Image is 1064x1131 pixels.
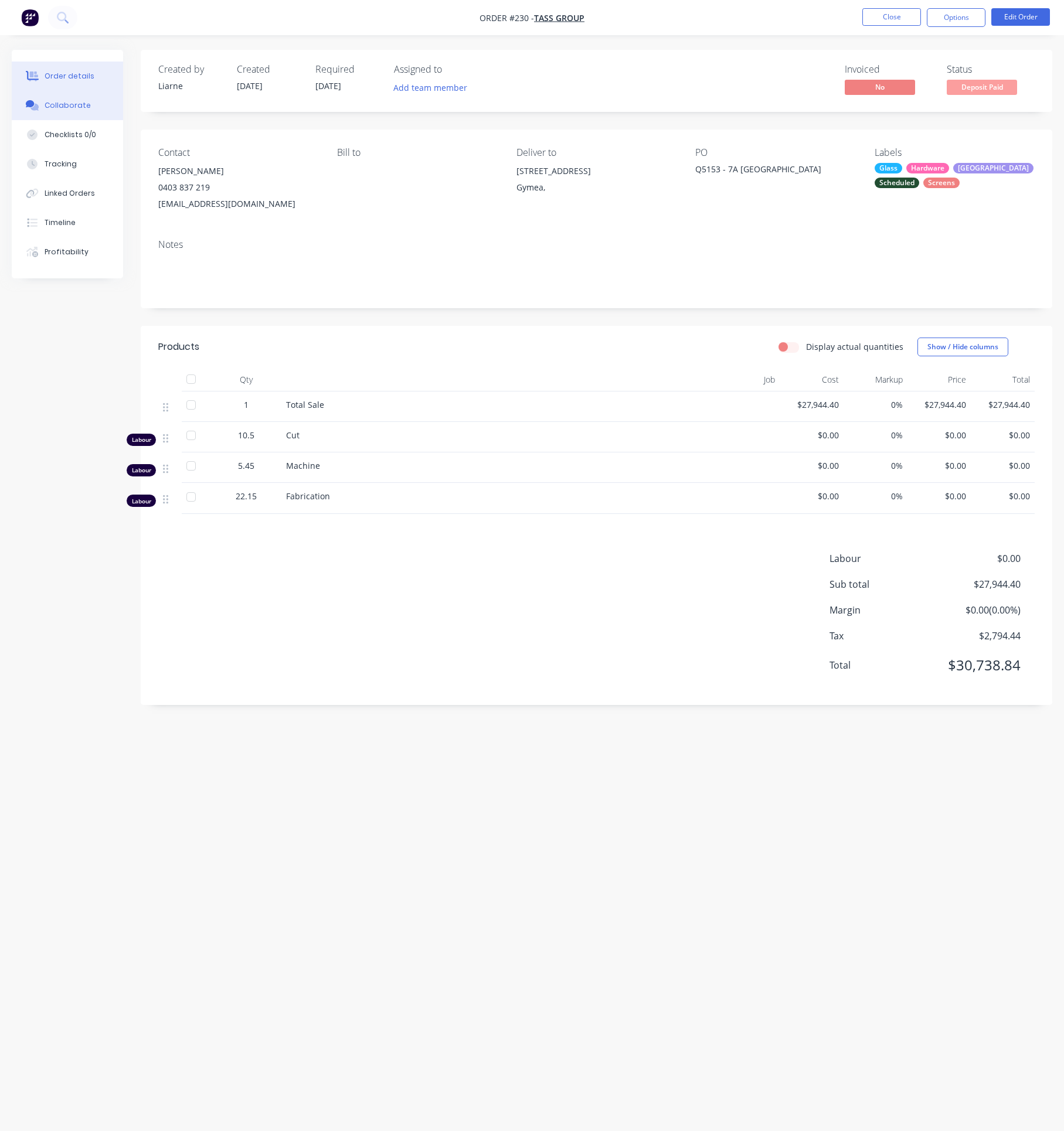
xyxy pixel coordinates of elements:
div: 0403 837 219 [158,179,318,196]
button: Order details [12,62,123,91]
div: [STREET_ADDRESS]Gymea, [516,163,677,200]
div: Status [947,64,1035,75]
button: Options [927,8,985,27]
span: 1 [244,398,249,411]
span: $27,944.40 [934,577,1021,591]
span: $0.00 [934,551,1021,565]
button: Collaborate [12,91,123,120]
div: Checklists 0/0 [45,130,96,140]
div: Notes [158,239,1035,250]
div: Products [158,340,199,354]
span: Deposit Paid [947,80,1017,94]
span: 0% [848,459,903,472]
span: $0.00 [975,429,1030,441]
div: [PERSON_NAME] [158,163,318,179]
button: Timeline [12,208,123,237]
span: Margin [830,603,934,617]
div: Labels [875,147,1035,158]
span: 22.15 [236,490,257,502]
span: $0.00 [784,490,839,502]
span: $0.00 [975,459,1030,472]
div: Total [971,368,1035,391]
span: [DATE] [315,80,341,91]
span: Cut [286,430,300,441]
div: Q5153 - 7A [GEOGRAPHIC_DATA] [695,163,842,179]
span: $2,794.44 [934,629,1021,643]
div: Assigned to [394,64,511,75]
div: [PERSON_NAME]0403 837 219[EMAIL_ADDRESS][DOMAIN_NAME] [158,163,318,212]
div: Job [692,368,780,391]
span: Tax [830,629,934,643]
div: Order details [45,71,94,81]
div: Required [315,64,380,75]
span: Sub total [830,577,934,591]
div: Liarne [158,80,223,92]
button: Add team member [394,80,474,96]
div: Scheduled [875,178,919,188]
button: Tracking [12,149,123,179]
img: Factory [21,9,39,26]
span: Labour [830,551,934,565]
span: $0.00 [784,429,839,441]
div: Screens [923,178,960,188]
span: Order #230 - [480,12,534,23]
div: Hardware [906,163,949,173]
div: [EMAIL_ADDRESS][DOMAIN_NAME] [158,196,318,212]
div: Collaborate [45,100,91,111]
span: $0.00 [912,490,967,502]
span: $0.00 [912,429,967,441]
div: Qty [211,368,281,391]
label: Display actual quantities [806,340,903,353]
div: [GEOGRAPHIC_DATA] [953,163,1034,173]
button: Checklists 0/0 [12,120,123,149]
button: Linked Orders [12,179,123,208]
span: No [845,80,915,94]
span: $27,944.40 [975,398,1030,411]
span: $0.00 [975,490,1030,502]
span: Total [830,658,934,672]
span: $30,738.84 [934,655,1021,676]
button: Show / Hide columns [917,338,1008,356]
span: 0% [848,398,903,411]
span: 10.5 [238,429,254,441]
button: Deposit Paid [947,80,1017,97]
div: Created [237,64,301,75]
button: Edit Order [991,8,1050,26]
div: Labour [127,464,156,476]
div: Tracking [45,159,77,169]
div: PO [695,147,855,158]
span: $0.00 [912,459,967,472]
button: Add team member [387,80,474,96]
div: Labour [127,495,156,507]
span: 0% [848,429,903,441]
div: Glass [875,163,902,173]
span: Fabrication [286,490,330,502]
div: Bill to [337,147,497,158]
span: $27,944.40 [912,398,967,411]
div: Deliver to [516,147,677,158]
span: $0.00 [784,459,839,472]
div: Created by [158,64,223,75]
span: Total Sale [286,399,324,410]
div: Profitability [45,247,89,257]
span: $0.00 ( 0.00 %) [934,603,1021,617]
a: TASS Group [534,12,584,23]
div: [STREET_ADDRESS] [516,163,677,179]
span: [DATE] [237,80,263,91]
div: Timeline [45,217,76,228]
div: Linked Orders [45,188,95,199]
span: 0% [848,490,903,502]
div: Gymea, [516,179,677,196]
span: 5.45 [238,459,254,472]
div: Labour [127,434,156,446]
div: Invoiced [845,64,933,75]
button: Close [862,8,921,26]
div: Cost [780,368,844,391]
span: $27,944.40 [784,398,839,411]
span: Machine [286,460,320,471]
button: Profitability [12,237,123,267]
div: Price [907,368,971,391]
div: Contact [158,147,318,158]
div: Markup [844,368,907,391]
